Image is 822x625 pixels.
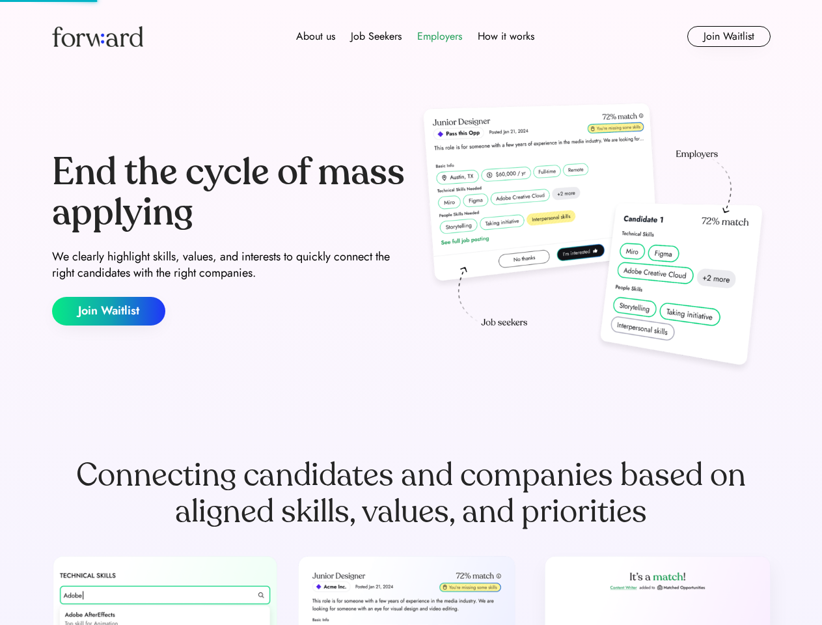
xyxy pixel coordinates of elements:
[351,29,402,44] div: Job Seekers
[52,457,771,530] div: Connecting candidates and companies based on aligned skills, values, and priorities
[52,249,406,281] div: We clearly highlight skills, values, and interests to quickly connect the right candidates with t...
[417,29,462,44] div: Employers
[52,297,165,326] button: Join Waitlist
[417,99,771,379] img: hero-image.png
[687,26,771,47] button: Join Waitlist
[296,29,335,44] div: About us
[52,152,406,232] div: End the cycle of mass applying
[52,26,143,47] img: Forward logo
[478,29,534,44] div: How it works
